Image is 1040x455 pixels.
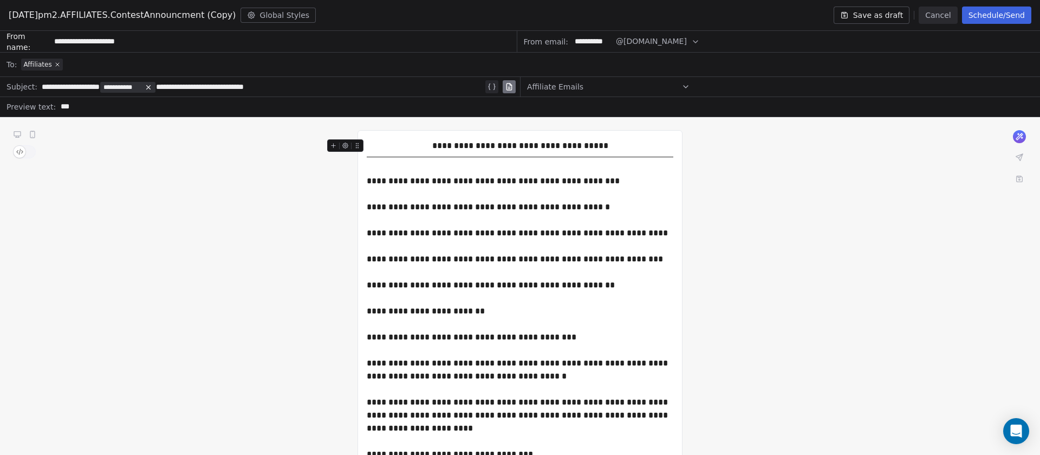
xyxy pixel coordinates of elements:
span: To: [6,59,17,70]
button: Save as draft [834,7,910,24]
div: Open Intercom Messenger [1003,418,1029,444]
span: Subject: [6,81,37,95]
span: From name: [6,31,50,53]
span: From email: [524,36,568,47]
button: Schedule/Send [962,7,1031,24]
span: [DATE]pm2.AFFILIATES.ContestAnnouncment (Copy) [9,9,236,22]
span: Affiliate Emails [527,81,583,92]
span: @[DOMAIN_NAME] [616,36,687,47]
button: Cancel [919,7,957,24]
span: Preview text: [6,101,56,116]
button: Global Styles [240,8,316,23]
span: Affiliates [23,60,51,69]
